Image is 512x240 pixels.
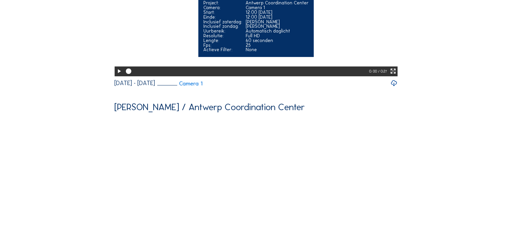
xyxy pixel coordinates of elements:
[246,20,309,24] div: [PERSON_NAME]
[246,43,309,48] div: 25
[203,34,242,38] div: Resolutie:
[203,38,242,43] div: Lengte:
[114,102,305,112] div: [PERSON_NAME] / Antwerp Coordination Center
[203,47,242,52] div: Actieve Filter:
[246,10,309,15] div: 12:00 [DATE]
[246,15,309,20] div: 12:00 [DATE]
[203,10,242,15] div: Start:
[246,34,309,38] div: Full HD
[203,43,242,48] div: Fps:
[203,1,242,5] div: Project:
[246,1,309,5] div: Antwerp Coordination Center
[246,5,309,10] div: Camera 1
[157,81,202,86] a: Camera 1
[203,29,242,34] div: Uurbereik:
[378,66,387,76] div: / 0:27
[246,38,309,43] div: 60 seconden
[369,66,378,76] div: 0: 00
[203,5,242,10] div: Camera:
[246,24,309,29] div: [PERSON_NAME]
[246,29,309,34] div: Automatisch daglicht
[203,20,242,24] div: Inclusief zaterdag:
[203,15,242,20] div: Einde:
[246,47,309,52] div: None
[114,80,155,86] div: [DATE] - [DATE]
[203,24,242,29] div: Inclusief zondag:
